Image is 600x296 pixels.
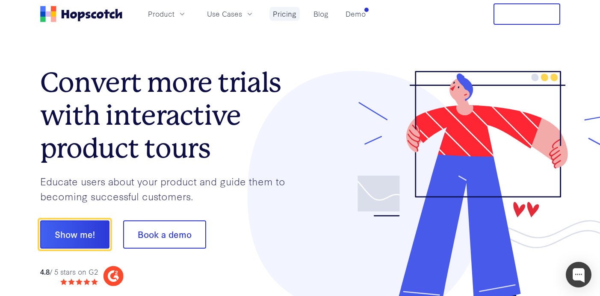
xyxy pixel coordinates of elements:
[207,9,242,19] span: Use Cases
[494,3,560,25] button: Free Trial
[310,7,332,21] a: Blog
[40,6,122,22] a: Home
[40,174,300,203] p: Educate users about your product and guide them to becoming successful customers.
[40,66,300,164] h1: Convert more trials with interactive product tours
[202,7,259,21] button: Use Cases
[269,7,300,21] a: Pricing
[342,7,369,21] a: Demo
[40,267,50,276] strong: 4.8
[143,7,192,21] button: Product
[123,220,206,249] button: Book a demo
[40,267,98,277] div: / 5 stars on G2
[40,220,109,249] button: Show me!
[148,9,174,19] span: Product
